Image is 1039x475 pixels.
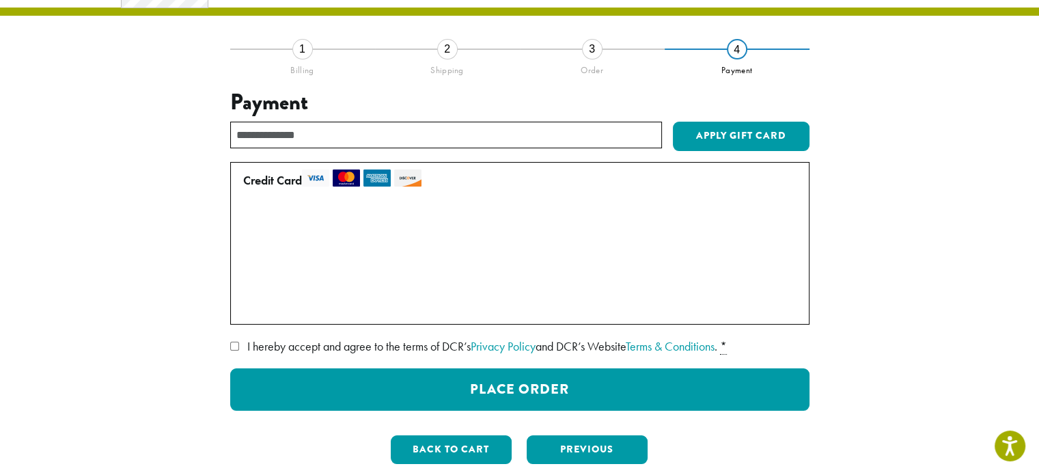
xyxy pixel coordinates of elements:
[437,39,458,59] div: 2
[243,169,791,191] label: Credit Card
[292,39,313,59] div: 1
[302,169,329,187] img: visa
[626,338,715,354] a: Terms & Conditions
[673,122,809,152] button: Apply Gift Card
[527,435,648,464] button: Previous
[520,59,665,76] div: Order
[375,59,520,76] div: Shipping
[230,90,809,116] h3: Payment
[720,338,727,355] abbr: required
[230,368,809,411] button: Place Order
[363,169,391,187] img: amex
[391,435,512,464] button: Back to cart
[230,59,375,76] div: Billing
[333,169,360,187] img: mastercard
[230,342,239,351] input: I hereby accept and agree to the terms of DCR’sPrivacy Policyand DCR’s WebsiteTerms & Conditions. *
[665,59,809,76] div: Payment
[582,39,602,59] div: 3
[394,169,421,187] img: discover
[727,39,747,59] div: 4
[247,338,717,354] span: I hereby accept and agree to the terms of DCR’s and DCR’s Website .
[471,338,536,354] a: Privacy Policy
